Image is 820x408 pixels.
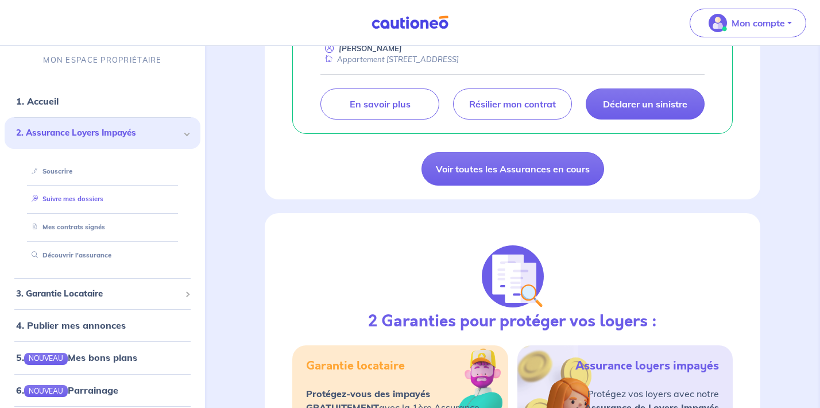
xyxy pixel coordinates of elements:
[16,95,59,107] a: 1. Accueil
[43,55,161,66] p: MON ESPACE PROPRIÉTAIRE
[320,54,459,65] div: Appartement [STREET_ADDRESS]
[5,283,200,305] div: 3. Garantie Locataire
[16,126,180,140] span: 2. Assurance Loyers Impayés
[16,320,126,331] a: 4. Publier mes annonces
[18,190,187,209] div: Suivre mes dossiers
[586,88,705,120] a: Déclarer un sinistre
[367,16,453,30] img: Cautioneo
[18,162,187,181] div: Souscrire
[27,251,111,259] a: Découvrir l'assurance
[27,167,72,175] a: Souscrire
[709,14,727,32] img: illu_account_valid_menu.svg
[5,314,200,337] div: 4. Publier mes annonces
[5,346,200,369] div: 5.NOUVEAUMes bons plans
[732,16,785,30] p: Mon compte
[27,223,105,231] a: Mes contrats signés
[27,195,103,203] a: Suivre mes dossiers
[18,218,187,237] div: Mes contrats signés
[575,359,719,373] h5: Assurance loyers impayés
[469,98,556,110] p: Résilier mon contrat
[339,43,402,54] p: [PERSON_NAME]
[453,88,572,120] a: Résilier mon contrat
[482,245,544,307] img: justif-loupe
[320,88,439,120] a: En savoir plus
[16,352,137,363] a: 5.NOUVEAUMes bons plans
[5,117,200,149] div: 2. Assurance Loyers Impayés
[5,90,200,113] div: 1. Accueil
[18,246,187,265] div: Découvrir l'assurance
[16,287,180,301] span: 3. Garantie Locataire
[368,312,657,332] h3: 2 Garanties pour protéger vos loyers :
[350,98,411,110] p: En savoir plus
[16,384,118,396] a: 6.NOUVEAUParrainage
[603,98,687,110] p: Déclarer un sinistre
[690,9,806,37] button: illu_account_valid_menu.svgMon compte
[421,152,604,186] a: Voir toutes les Assurances en cours
[5,379,200,402] div: 6.NOUVEAUParrainage
[306,359,405,373] h5: Garantie locataire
